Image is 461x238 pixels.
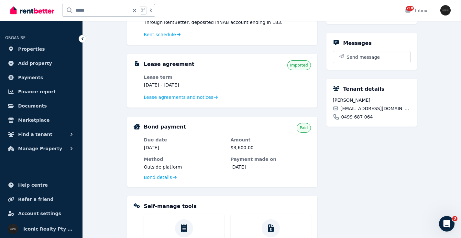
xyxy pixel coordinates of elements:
span: 0499 687 064 [341,114,373,120]
dt: Payment made on [231,156,311,162]
span: Paid [300,125,308,130]
span: Bond details [144,174,172,181]
dt: Method [144,156,224,162]
dd: Outside platform [144,164,224,170]
span: [EMAIL_ADDRESS][DOMAIN_NAME] [340,105,410,112]
span: ORGANISE [5,36,26,40]
h5: Tenant details [343,85,385,93]
span: Imported [290,63,308,68]
h5: Lease agreement [144,60,194,68]
div: Inbox [405,7,427,14]
span: Refer a friend [18,195,53,203]
a: Add property [5,57,77,70]
span: Rent schedule [144,31,176,38]
a: Lease agreements and notices [144,94,218,100]
a: Refer a friend [5,193,77,206]
span: Account settings [18,210,61,217]
a: Account settings [5,207,77,220]
span: Find a tenant [18,130,52,138]
img: Iconic Realty Pty Ltd [440,5,451,16]
span: Lease agreements and notices [144,94,214,100]
a: Bond details [144,174,177,181]
a: Help centre [5,179,77,191]
button: Find a tenant [5,128,77,141]
span: Finance report [18,88,56,96]
span: [PERSON_NAME] [333,97,411,103]
a: Rent schedule [144,31,181,38]
a: Marketplace [5,114,77,127]
button: Manage Property [5,142,77,155]
dt: Due date [144,137,224,143]
h5: Messages [343,39,372,47]
h5: Self-manage tools [144,202,197,210]
span: Add property [18,59,52,67]
span: Help centre [18,181,48,189]
span: Documents [18,102,47,110]
dt: Amount [231,137,311,143]
dt: Lease term [144,74,224,80]
span: Send message [347,54,380,60]
dd: [DATE] [144,144,224,151]
dd: $3,600.00 [231,144,311,151]
img: Iconic Realty Pty Ltd [8,224,18,234]
span: Marketplace [18,116,49,124]
span: Properties [18,45,45,53]
span: Manage Property [18,145,62,152]
h5: Bond payment [144,123,186,131]
a: Properties [5,43,77,56]
span: 3 [452,216,457,221]
a: Documents [5,99,77,112]
iframe: Intercom live chat [439,216,455,232]
a: Payments [5,71,77,84]
dd: [DATE] [231,164,311,170]
img: Bond Details [134,124,140,129]
a: Finance report [5,85,77,98]
span: Through RentBetter , deposited in NAB account ending in 183 . [144,20,283,25]
span: Iconic Realty Pty Ltd [23,225,75,233]
img: RentBetter [10,5,54,15]
span: 218 [406,6,414,11]
button: Send message [333,51,410,63]
span: Payments [18,74,43,81]
dd: [DATE] - [DATE] [144,82,224,88]
span: k [149,8,152,13]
